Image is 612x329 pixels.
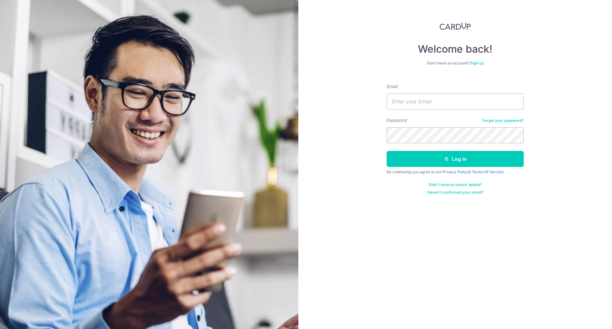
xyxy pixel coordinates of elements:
a: Didn't receive unlock details? [429,182,482,187]
a: Haven't confirmed your email? [427,190,483,195]
label: Password [387,117,407,123]
a: Privacy Policy [442,169,469,174]
button: Log in [387,151,524,167]
img: CardUp Logo [440,22,471,30]
a: Sign up [470,61,484,65]
div: By continuing you agree to our & [387,169,524,175]
a: Terms Of Service [472,169,504,174]
input: Enter your Email [387,93,524,109]
div: Don’t have an account? [387,61,524,66]
a: Forgot your password? [482,118,524,123]
label: Email [387,83,397,90]
h4: Welcome back! [387,43,524,56]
